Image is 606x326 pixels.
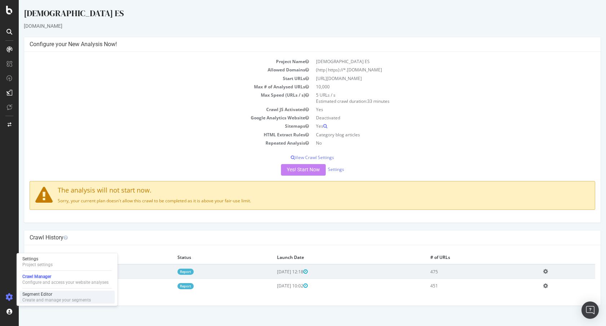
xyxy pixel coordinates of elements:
[294,74,576,83] td: [URL][DOMAIN_NAME]
[294,122,576,130] td: Yes
[581,301,599,319] div: Open Intercom Messenger
[406,279,519,293] td: 451
[348,98,371,104] span: 33 minutes
[17,187,571,194] h4: The analysis will not start now.
[16,283,44,289] a: [DATE] report
[294,83,576,91] td: 10,000
[11,66,294,74] td: Allowed Domains
[11,114,294,122] td: Google Analytics Website
[159,283,175,289] a: Report
[11,251,153,264] th: Analysis
[11,83,294,91] td: Max # of Analysed URLs
[19,291,115,304] a: Segment EditorCreate and manage your segments
[17,198,571,204] p: Sorry, your current plan doesn't allow this crawl to be completed as it is above your fair-use li...
[22,297,91,303] div: Create and manage your segments
[258,283,289,289] span: [DATE] 10:02
[294,57,576,66] td: [DEMOGRAPHIC_DATA] ES
[294,139,576,147] td: No
[294,91,576,105] td: 5 URLs / s Estimated crawl duration:
[294,131,576,139] td: Category blog articles
[19,273,115,286] a: Crawl ManagerConfigure and access your website analyses
[11,74,294,83] td: Start URLs
[258,269,289,275] span: [DATE] 12:18
[253,251,406,264] th: Launch Date
[22,279,109,285] div: Configure and access your website analyses
[22,274,109,279] div: Crawl Manager
[309,166,325,172] a: Settings
[406,264,519,279] td: 475
[22,256,53,262] div: Settings
[294,114,576,122] td: Deactivated
[19,255,115,268] a: SettingsProject settings
[406,251,519,264] th: # of URLs
[11,131,294,139] td: HTML Extract Rules
[22,262,53,268] div: Project settings
[22,291,91,297] div: Segment Editor
[11,91,294,105] td: Max Speed (URLs / s)
[11,122,294,130] td: Sitemaps
[11,57,294,66] td: Project Name
[5,22,582,30] div: [DOMAIN_NAME]
[5,7,582,22] div: [DEMOGRAPHIC_DATA] ES
[11,139,294,147] td: Repeated Analysis
[11,105,294,114] td: Crawl JS Activated
[11,154,576,160] p: View Crawl Settings
[11,41,576,48] h4: Configure your New Analysis Now!
[16,269,44,275] a: [DATE] report
[159,269,175,275] a: Report
[294,66,576,74] td: (http|https)://*.[DOMAIN_NAME]
[11,234,576,241] h4: Crawl History
[153,251,253,264] th: Status
[294,105,576,114] td: Yes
